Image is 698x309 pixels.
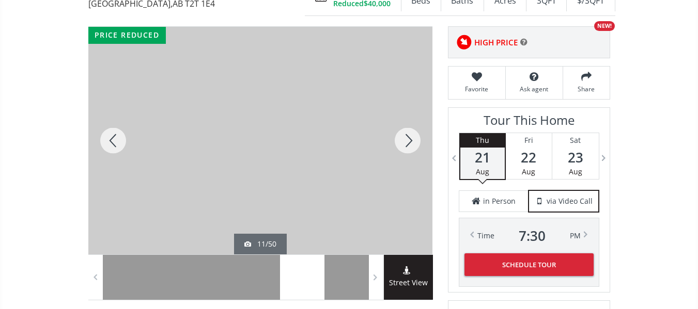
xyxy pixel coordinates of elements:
[569,167,582,176] span: Aug
[460,133,505,148] div: Thu
[519,229,546,243] span: 7 : 30
[568,85,604,93] span: Share
[477,229,581,243] div: Time PM
[552,133,599,148] div: Sat
[464,253,594,276] button: Schedule Tour
[506,150,552,165] span: 22
[476,167,489,176] span: Aug
[506,133,552,148] div: Fri
[454,32,474,53] img: rating icon
[384,277,433,289] span: Street View
[474,37,518,48] span: HIGH PRICE
[483,196,516,206] span: in Person
[88,27,166,44] div: price reduced
[88,27,432,254] div: 1903 26 Avenue SW Calgary, AB T2T 1E4 - Photo 11 of 50
[522,167,535,176] span: Aug
[454,85,500,93] span: Favorite
[547,196,593,206] span: via Video Call
[552,150,599,165] span: 23
[511,85,557,93] span: Ask agent
[459,113,599,133] h3: Tour This Home
[460,150,505,165] span: 21
[244,239,276,249] div: 11/50
[594,21,615,31] div: NEW!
